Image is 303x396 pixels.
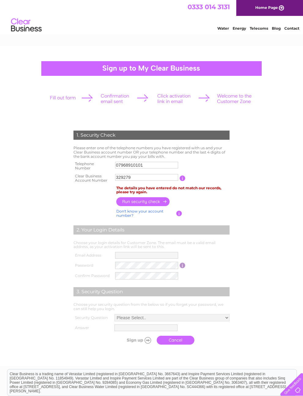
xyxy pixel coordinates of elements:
a: Cancel [157,336,194,345]
a: Don't know your account number? [116,209,163,218]
input: Submit [116,336,154,344]
input: Information [176,211,182,216]
div: Clear Business is a trading name of Verastar Limited (registered in [GEOGRAPHIC_DATA] No. 3667643... [7,3,297,30]
th: Clear Business Account Number [72,172,114,184]
td: Please enter one of the telephone numbers you have registered with us and your Clear Business acc... [72,144,231,160]
input: Information [180,176,185,181]
th: Email Address [72,250,114,260]
input: Information [180,263,185,268]
div: 2. Your Login Details [73,225,230,235]
a: 0333 014 3131 [188,3,230,11]
a: Blog [272,26,281,31]
th: Security Question [72,313,113,323]
div: 1. Security Check [73,131,230,140]
a: Energy [233,26,246,31]
a: Water [217,26,229,31]
td: The details you have entered do not match our records, please try again. [115,184,231,196]
a: Contact [284,26,299,31]
div: 3. Security Question [73,287,230,296]
td: Choose your login details for Customer Zone. The email must be a valid email address, as your act... [72,239,231,251]
td: Choose your security question from the below so if you forget your password, we can still help yo... [72,301,231,313]
th: Telephone Number [72,160,114,172]
th: Password [72,260,114,271]
img: logo.png [11,16,42,35]
a: Telecoms [250,26,268,31]
th: Confirm Password [72,271,114,281]
th: Answer [72,323,113,333]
